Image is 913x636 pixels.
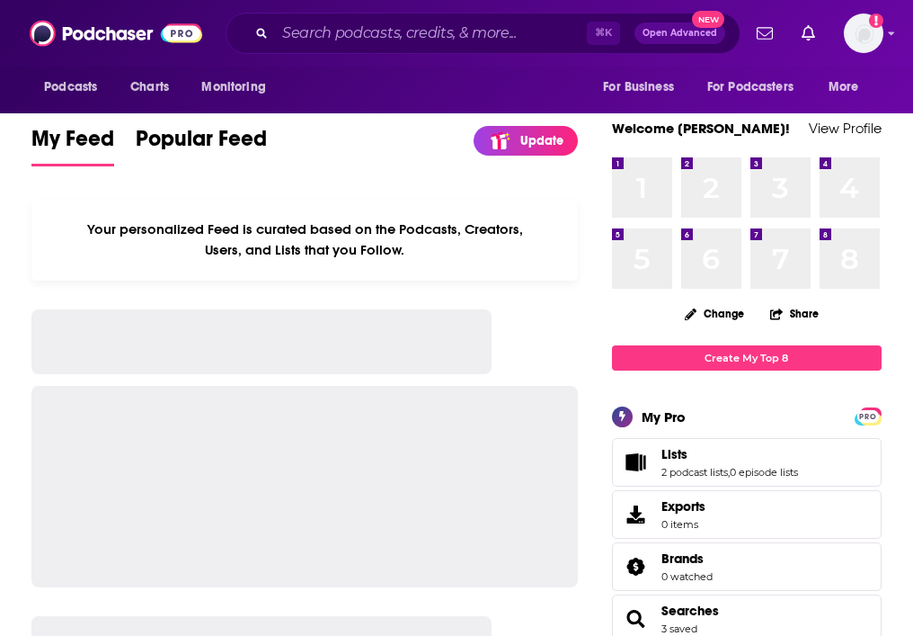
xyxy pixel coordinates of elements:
[189,70,288,104] button: open menu
[661,498,705,515] span: Exports
[612,542,882,591] span: Brands
[707,75,793,100] span: For Podcasters
[661,551,713,567] a: Brands
[869,13,883,28] svg: Add a profile image
[590,70,696,104] button: open menu
[226,13,740,54] div: Search podcasts, credits, & more...
[612,438,882,487] span: Lists
[136,125,267,163] span: Popular Feed
[692,11,724,28] span: New
[728,466,730,479] span: ,
[643,29,717,38] span: Open Advanced
[661,623,697,635] a: 3 saved
[696,70,820,104] button: open menu
[474,126,578,156] a: Update
[642,408,686,425] div: My Pro
[857,408,879,422] a: PRO
[612,345,882,370] a: Create My Top 8
[829,75,859,100] span: More
[844,13,883,53] button: Show profile menu
[30,16,202,50] img: Podchaser - Follow, Share and Rate Podcasts
[31,70,120,104] button: open menu
[749,18,780,49] a: Show notifications dropdown
[661,446,687,462] span: Lists
[603,75,674,100] span: For Business
[661,518,705,531] span: 0 items
[857,410,879,424] span: PRO
[794,18,822,49] a: Show notifications dropdown
[136,125,267,166] a: Popular Feed
[661,466,728,479] a: 2 podcast lists
[844,13,883,53] img: User Profile
[618,450,654,475] a: Lists
[520,133,563,148] p: Update
[661,551,704,567] span: Brands
[730,466,798,479] a: 0 episode lists
[612,490,882,539] a: Exports
[31,125,114,166] a: My Feed
[769,296,820,331] button: Share
[587,22,620,45] span: ⌘ K
[634,22,725,44] button: Open AdvancedNew
[119,70,180,104] a: Charts
[44,75,97,100] span: Podcasts
[661,570,713,583] a: 0 watched
[201,75,265,100] span: Monitoring
[612,120,790,137] a: Welcome [PERSON_NAME]!
[130,75,169,100] span: Charts
[816,70,882,104] button: open menu
[844,13,883,53] span: Logged in as lori.heiselman
[674,302,755,325] button: Change
[275,19,587,48] input: Search podcasts, credits, & more...
[31,199,578,281] div: Your personalized Feed is curated based on the Podcasts, Creators, Users, and Lists that you Follow.
[618,502,654,527] span: Exports
[31,125,114,163] span: My Feed
[661,603,719,619] a: Searches
[661,446,798,462] a: Lists
[809,120,882,137] a: View Profile
[618,554,654,579] a: Brands
[618,606,654,632] a: Searches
